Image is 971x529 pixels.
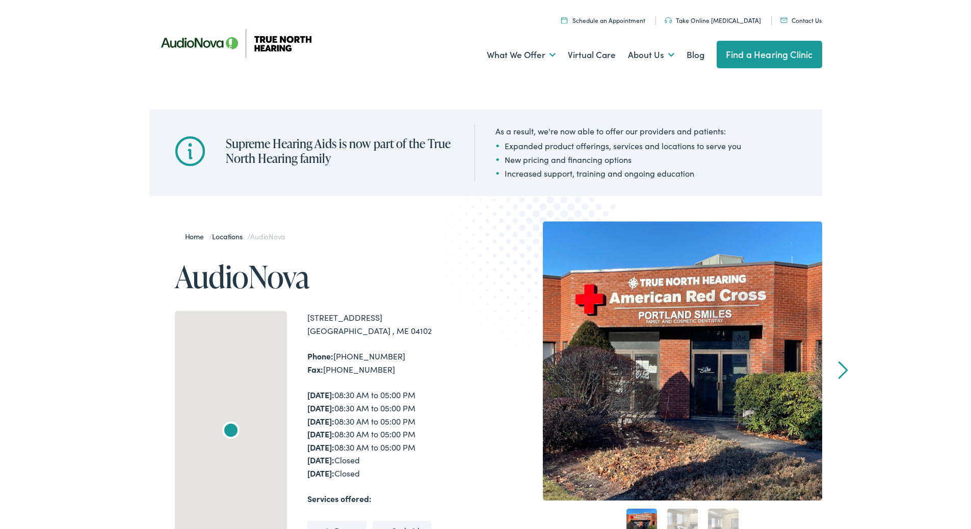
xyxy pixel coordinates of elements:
div: [PHONE_NUMBER] [PHONE_NUMBER] [307,350,486,376]
div: AudioNova [219,420,243,444]
li: Increased support, training and ongoing education [495,167,741,179]
strong: Fax: [307,364,323,375]
a: What We Offer [487,36,556,74]
a: Take Online [MEDICAL_DATA] [665,16,761,24]
a: Contact Us [780,16,822,24]
img: Mail icon in color code ffb348, used for communication purposes [780,18,788,23]
div: [STREET_ADDRESS] [GEOGRAPHIC_DATA] , ME 04102 [307,311,486,337]
strong: [DATE]: [307,441,334,453]
a: About Us [628,36,674,74]
a: Home [185,231,209,241]
strong: [DATE]: [307,454,334,465]
a: Locations [212,231,247,241]
a: Next [838,361,848,379]
img: Headphones icon in color code ffb348 [665,17,672,23]
strong: [DATE]: [307,467,334,479]
h1: AudioNova [175,260,486,293]
a: Blog [687,36,704,74]
div: 08:30 AM to 05:00 PM 08:30 AM to 05:00 PM 08:30 AM to 05:00 PM 08:30 AM to 05:00 PM 08:30 AM to 0... [307,388,486,480]
strong: [DATE]: [307,389,334,400]
span: AudioNova [250,231,285,241]
strong: Services offered: [307,493,372,504]
a: Virtual Care [568,36,616,74]
div: As a result, we're now able to offer our providers and patients: [495,125,741,137]
li: New pricing and financing options [495,153,741,165]
img: Icon symbolizing a calendar in color code ffb348 [561,17,567,23]
strong: Phone: [307,350,333,361]
a: Schedule an Appointment [561,16,645,24]
li: Expanded product offerings, services and locations to serve you [495,140,741,152]
a: Find a Hearing Clinic [717,41,822,68]
h2: Supreme Hearing Aids is now part of the True North Hearing family [226,136,454,166]
span: / / [185,231,285,241]
strong: [DATE]: [307,402,334,413]
strong: [DATE]: [307,415,334,427]
strong: [DATE]: [307,428,334,439]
